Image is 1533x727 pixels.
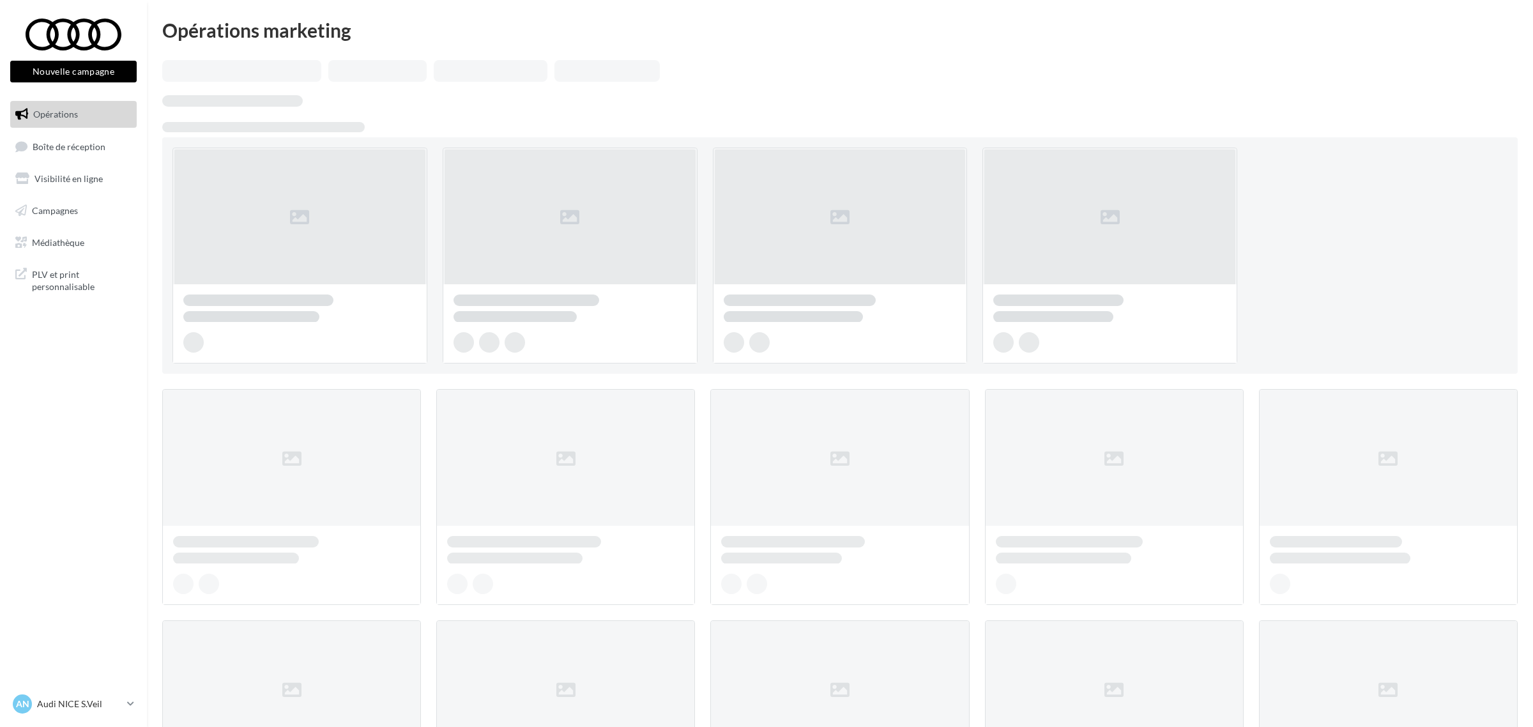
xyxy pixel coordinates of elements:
[32,266,132,293] span: PLV et print personnalisable
[162,20,1518,40] div: Opérations marketing
[10,692,137,716] a: AN Audi NICE S.Veil
[32,236,84,247] span: Médiathèque
[8,197,139,224] a: Campagnes
[8,133,139,160] a: Boîte de réception
[34,173,103,184] span: Visibilité en ligne
[10,61,137,82] button: Nouvelle campagne
[16,698,29,710] span: AN
[33,109,78,119] span: Opérations
[32,205,78,216] span: Campagnes
[33,141,105,151] span: Boîte de réception
[37,698,122,710] p: Audi NICE S.Veil
[8,165,139,192] a: Visibilité en ligne
[8,101,139,128] a: Opérations
[8,229,139,256] a: Médiathèque
[8,261,139,298] a: PLV et print personnalisable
